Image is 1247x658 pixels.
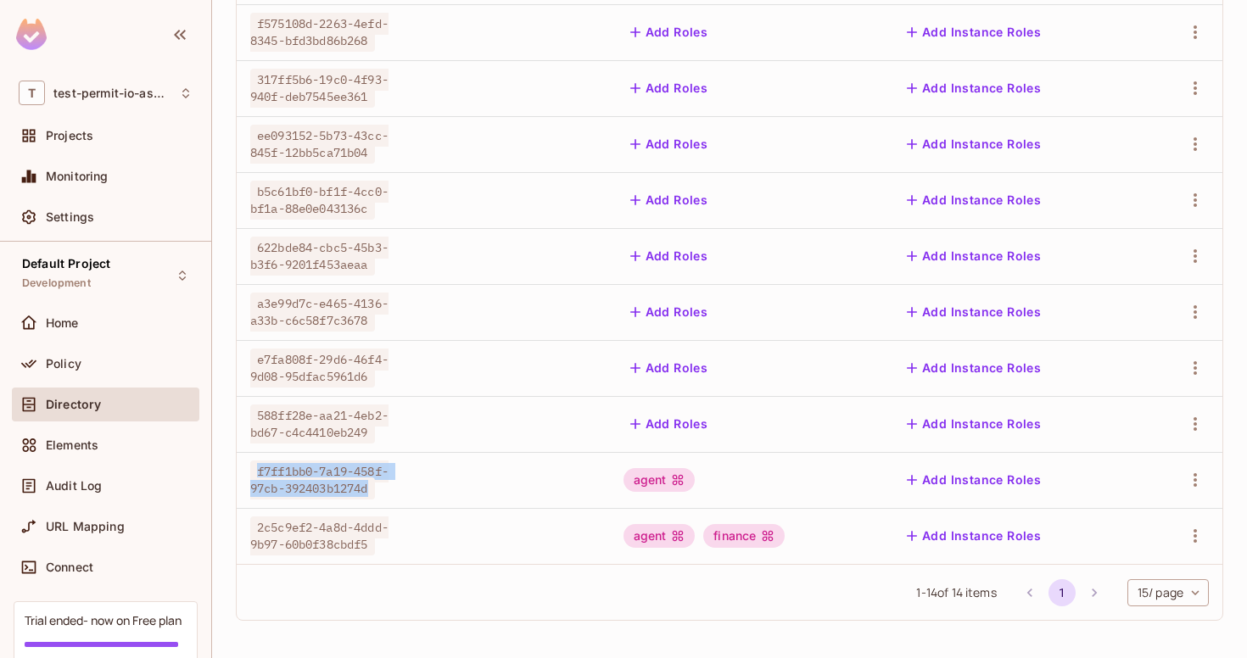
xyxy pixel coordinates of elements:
[46,438,98,452] span: Elements
[250,404,389,443] span: 588ff28e-aa21-4eb2-bd67-c4c4410eb249
[900,522,1048,549] button: Add Instance Roles
[623,524,696,548] div: agent
[623,243,715,270] button: Add Roles
[623,75,715,102] button: Add Roles
[900,187,1048,214] button: Add Instance Roles
[46,520,125,533] span: URL Mapping
[250,69,389,108] span: 317ff5b6-19c0-4f93-940f-deb7545ee361
[250,125,389,164] span: ee093152-5b73-43cc-845f-12bb5ca71b04
[623,19,715,46] button: Add Roles
[46,316,79,330] span: Home
[623,410,715,438] button: Add Roles
[22,257,110,270] span: Default Project
[46,129,93,142] span: Projects
[623,298,715,326] button: Add Roles
[250,460,389,499] span: f7ff1bb0-7a19-458f-97cb-392403b1274d
[623,354,715,382] button: Add Roles
[22,276,91,290] span: Development
[900,410,1048,438] button: Add Instance Roles
[900,243,1048,270] button: Add Instance Roles
[250,516,389,555] span: 2c5c9ef2-4a8d-4ddd-9b97-60b0f38cbdf5
[250,181,389,220] span: b5c61bf0-bf1f-4cc0-bf1a-88e0e043136c
[16,19,47,50] img: SReyMgAAAABJRU5ErkJggg==
[250,237,389,276] span: 622bde84-cbc5-45b3-b3f6-9201f453aeaa
[250,13,389,52] span: f575108d-2263-4efd-8345-bfd3bd86b268
[250,293,389,332] span: a3e99d7c-e465-4136-a33b-c6c58f7c3678
[53,86,171,100] span: Workspace: test-permit-io-ashiq
[623,187,715,214] button: Add Roles
[900,75,1048,102] button: Add Instance Roles
[900,298,1048,326] button: Add Instance Roles
[900,131,1048,158] button: Add Instance Roles
[250,349,389,388] span: e7fa808f-29d6-46f4-9d08-95dfac5961d6
[25,612,182,628] div: Trial ended- now on Free plan
[623,131,715,158] button: Add Roles
[46,479,102,493] span: Audit Log
[46,560,93,574] span: Connect
[703,524,785,548] div: finance
[1048,579,1076,606] button: page 1
[19,81,45,105] span: T
[46,210,94,224] span: Settings
[623,468,696,492] div: agent
[1014,579,1110,606] nav: pagination navigation
[46,170,109,183] span: Monitoring
[916,583,996,602] span: 1 - 14 of 14 items
[900,466,1048,493] button: Add Instance Roles
[46,357,81,371] span: Policy
[900,19,1048,46] button: Add Instance Roles
[1127,579,1209,606] div: 15 / page
[46,398,101,411] span: Directory
[900,354,1048,382] button: Add Instance Roles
